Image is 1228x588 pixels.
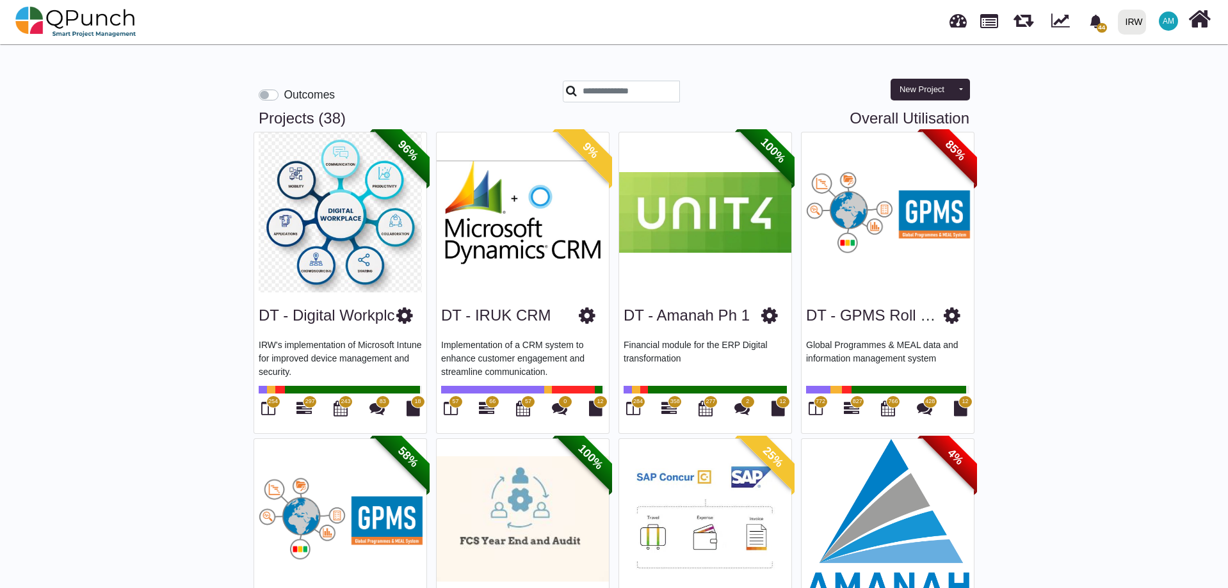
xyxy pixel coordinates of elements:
[414,397,421,406] span: 18
[525,397,531,406] span: 57
[962,397,968,406] span: 12
[920,422,991,493] span: 4%
[806,306,944,325] h3: DT - GPMS Roll out
[626,401,640,416] i: Board
[954,401,967,416] i: Document Library
[441,306,551,325] h3: DT - IRUK CRM
[15,3,136,41] img: qpunch-sp.fa6292f.png
[624,338,787,377] p: Financial module for the ERP Digital transformation
[1126,11,1143,33] div: IRW
[853,397,862,406] span: 827
[589,401,602,416] i: Document Library
[1112,1,1151,43] a: IRW
[380,397,386,406] span: 83
[1085,10,1107,33] div: Notification
[1097,23,1107,33] span: 44
[444,401,458,416] i: Board
[373,422,444,493] span: 58%
[441,338,604,377] p: Implementation of a CRM system to enhance customer engagement and streamline communication.
[809,401,823,416] i: Board
[1159,12,1178,31] span: Asad Malik
[633,397,643,406] span: 284
[881,401,895,416] i: Calendar
[563,397,567,406] span: 0
[1151,1,1186,42] a: AM
[1188,7,1211,31] i: Home
[949,8,967,27] span: Dashboard
[1045,1,1081,43] div: Dynamic Report
[806,306,945,324] a: DT - GPMS Roll out
[850,109,969,128] a: Overall Utilisation
[806,338,969,377] p: Global Programmes & MEAL data and information management system
[334,401,348,416] i: Calendar
[816,397,825,406] span: 772
[259,109,969,128] h3: Projects (38)
[779,397,786,406] span: 12
[1163,17,1174,25] span: AM
[772,401,785,416] i: Document Library
[661,406,677,416] a: 358
[738,115,809,186] span: 100%
[746,397,749,406] span: 2
[734,401,750,416] i: Punch Discussions
[624,306,750,325] h3: DT - Amanah Ph 1
[844,401,859,416] i: Gantt
[706,397,715,406] span: 277
[341,397,350,406] span: 243
[925,397,935,406] span: 428
[259,306,394,325] h3: DT - Digital Workplc
[1089,15,1103,28] svg: bell fill
[555,115,626,186] span: 9%
[516,401,530,416] i: Calendar
[980,8,998,28] span: Projects
[407,401,420,416] i: Document Library
[479,406,494,416] a: 66
[1081,1,1113,41] a: bell fill44
[555,422,626,493] span: 100%
[552,401,567,416] i: Punch Discussions
[661,401,677,416] i: Gantt
[369,401,385,416] i: Punch Discussions
[917,401,932,416] i: Punch Discussions
[261,401,275,416] i: Board
[699,401,713,416] i: Calendar
[284,86,335,103] label: Outcomes
[920,115,991,186] span: 85%
[670,397,680,406] span: 358
[891,79,953,100] button: New Project
[259,338,422,377] p: IRW's implementation of Microsoft Intune for improved device management and security.
[738,422,809,493] span: 25%
[441,306,551,324] a: DT - IRUK CRM
[452,397,458,406] span: 57
[296,406,312,416] a: 297
[479,401,494,416] i: Gantt
[296,401,312,416] i: Gantt
[305,397,315,406] span: 297
[888,397,898,406] span: 766
[1014,6,1033,28] span: Releases
[373,115,444,186] span: 96%
[268,397,278,406] span: 254
[844,406,859,416] a: 827
[624,306,750,324] a: DT - Amanah Ph 1
[597,397,603,406] span: 12
[489,397,496,406] span: 66
[259,306,394,324] a: DT - Digital Workplc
